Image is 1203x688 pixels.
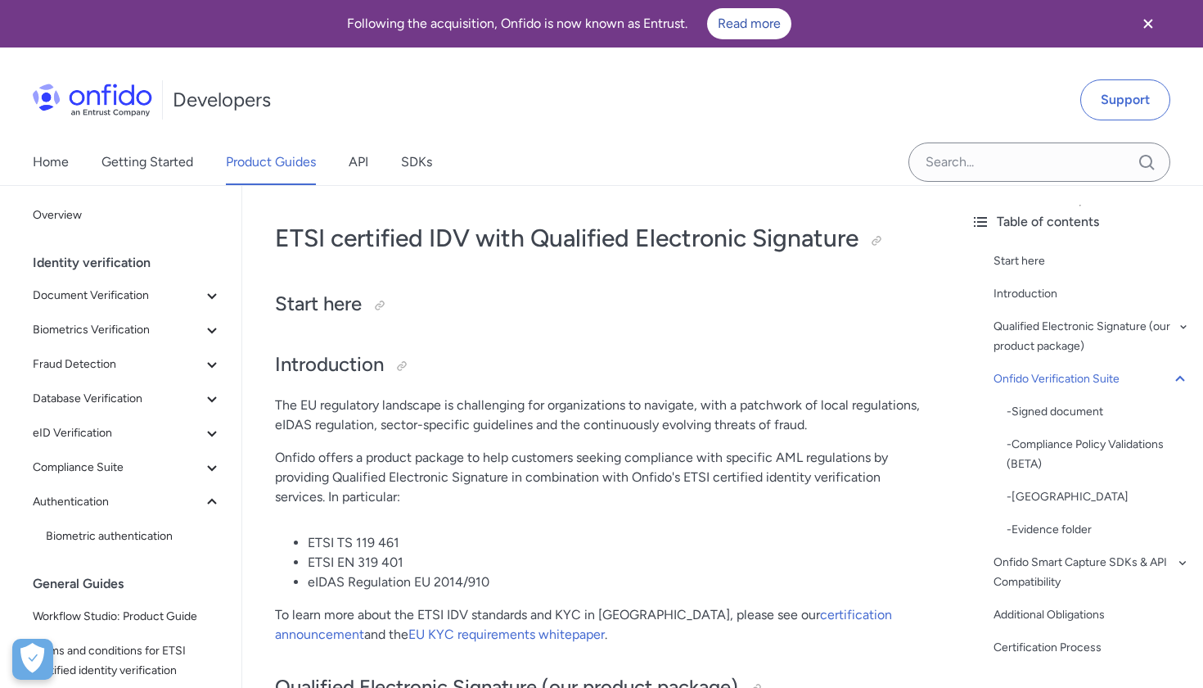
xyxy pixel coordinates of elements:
li: ETSI EN 319 401 [308,553,925,573]
div: General Guides [33,568,235,600]
p: To learn more about the ETSI IDV standards and KYC in [GEOGRAPHIC_DATA], please see our and the . [275,605,925,645]
h1: ETSI certified IDV with Qualified Electronic Signature [275,222,925,255]
h2: Introduction [275,351,925,379]
img: Onfido Logo [33,84,152,116]
span: Overview [33,206,222,225]
li: ETSI TS 119 461 [308,533,925,553]
button: Document Verification [26,279,228,312]
a: Product Guides [226,139,316,185]
span: Fraud Detection [33,355,202,374]
a: Certification Process [993,638,1190,658]
a: API [349,139,368,185]
span: eID Verification [33,423,202,443]
span: Compliance Suite [33,458,202,478]
span: Biometrics Verification [33,320,202,340]
div: - [GEOGRAPHIC_DATA] [1007,487,1190,507]
h2: Start here [275,291,925,319]
li: eIDAS Regulation EU 2014/910 [308,573,925,592]
span: Authentication [33,492,202,512]
a: Start here [993,251,1190,271]
span: Terms and conditions for ETSI certified identity verification [33,641,222,681]
div: Following the acquisition, Onfido is now known as Entrust. [20,8,1118,39]
a: -Signed document [1007,402,1190,422]
button: Compliance Suite [26,451,228,484]
span: Document Verification [33,286,202,306]
a: Home [33,139,69,185]
input: Onfido search input field [908,143,1170,182]
a: EU KYC requirements whitepaper [408,627,605,642]
div: Identity verification [33,247,235,279]
a: Additional Obligations [993,605,1190,625]
button: Authentication [26,486,228,518]
span: Database Verification [33,389,202,409]
a: Workflow Studio: Product Guide [26,600,228,633]
button: Biometrics Verification [26,314,228,346]
button: eID Verification [26,417,228,450]
a: Support [1080,79,1170,120]
a: Terms and conditions for ETSI certified identity verification [26,635,228,687]
a: Overview [26,199,228,232]
a: Onfido Smart Capture SDKs & API Compatibility [993,553,1190,592]
button: Database Verification [26,382,228,415]
p: Onfido offers a product package to help customers seeking compliance with specific AML regulation... [275,448,925,507]
svg: Close banner [1138,14,1158,34]
div: - Evidence folder [1007,520,1190,540]
button: Fraud Detection [26,348,228,381]
button: Open Preferences [12,639,53,680]
h1: Developers [173,87,271,113]
a: SDKs [401,139,432,185]
span: Biometric authentication [46,527,222,546]
a: Getting Started [101,139,193,185]
a: Onfido Verification Suite [993,369,1190,389]
a: certification announcement [275,607,892,642]
div: Table of contents [971,212,1190,232]
a: Read more [707,8,791,39]
a: -Evidence folder [1007,520,1190,540]
a: Biometric authentication [39,520,228,553]
span: Workflow Studio: Product Guide [33,607,222,627]
div: - Signed document [1007,402,1190,422]
button: Close banner [1118,3,1178,44]
div: Cookie Preferences [12,639,53,680]
div: - Compliance Policy Validations (BETA) [1007,435,1190,474]
a: Qualified Electronic Signature (our product package) [993,317,1190,356]
a: -[GEOGRAPHIC_DATA] [1007,487,1190,507]
a: -Compliance Policy Validations (BETA) [1007,435,1190,474]
a: Introduction [993,284,1190,304]
p: The EU regulatory landscape is challenging for organizations to navigate, with a patchwork of loc... [275,396,925,435]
